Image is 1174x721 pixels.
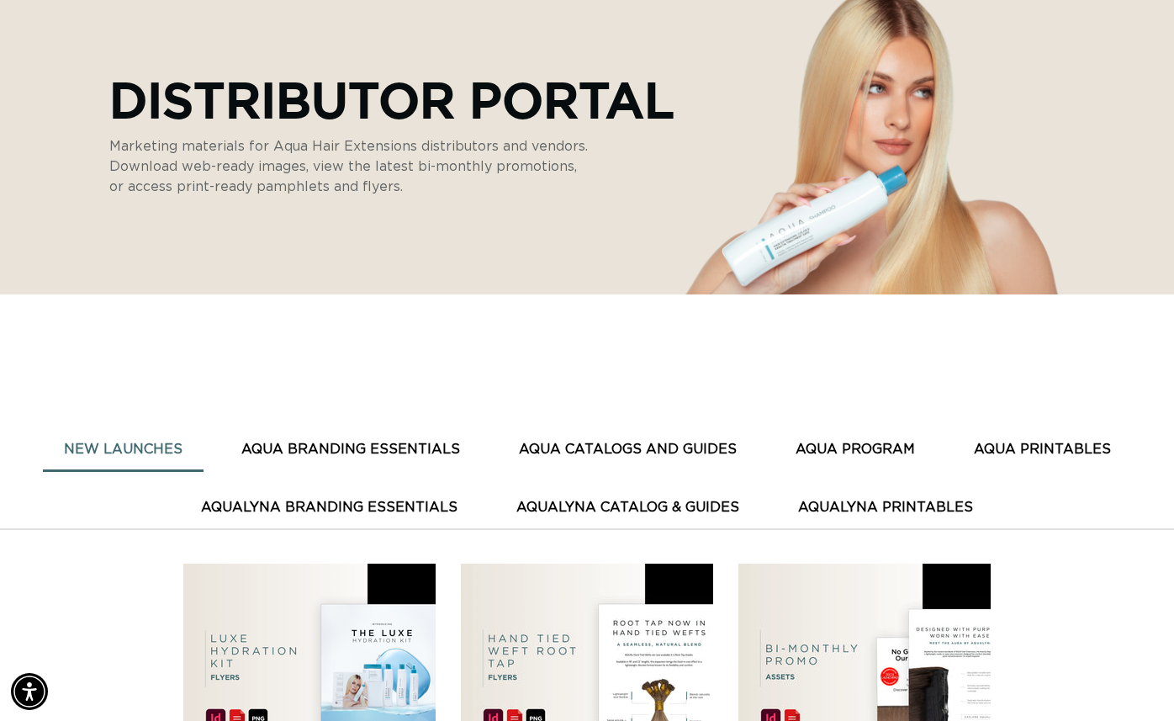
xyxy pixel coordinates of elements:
button: AQUA CATALOGS AND GUIDES [498,429,758,470]
button: AQUA BRANDING ESSENTIALS [220,429,481,470]
p: Marketing materials for Aqua Hair Extensions distributors and vendors. Download web-ready images,... [109,136,589,197]
button: AquaLyna Printables [777,487,994,528]
button: AQUA PROGRAM [775,429,936,470]
div: Accessibility Menu [11,673,48,710]
button: AquaLyna Branding Essentials [180,487,479,528]
button: New Launches [43,429,204,470]
p: Distributor Portal [109,71,674,128]
button: AQUA PRINTABLES [953,429,1132,470]
button: AquaLyna Catalog & Guides [495,487,760,528]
